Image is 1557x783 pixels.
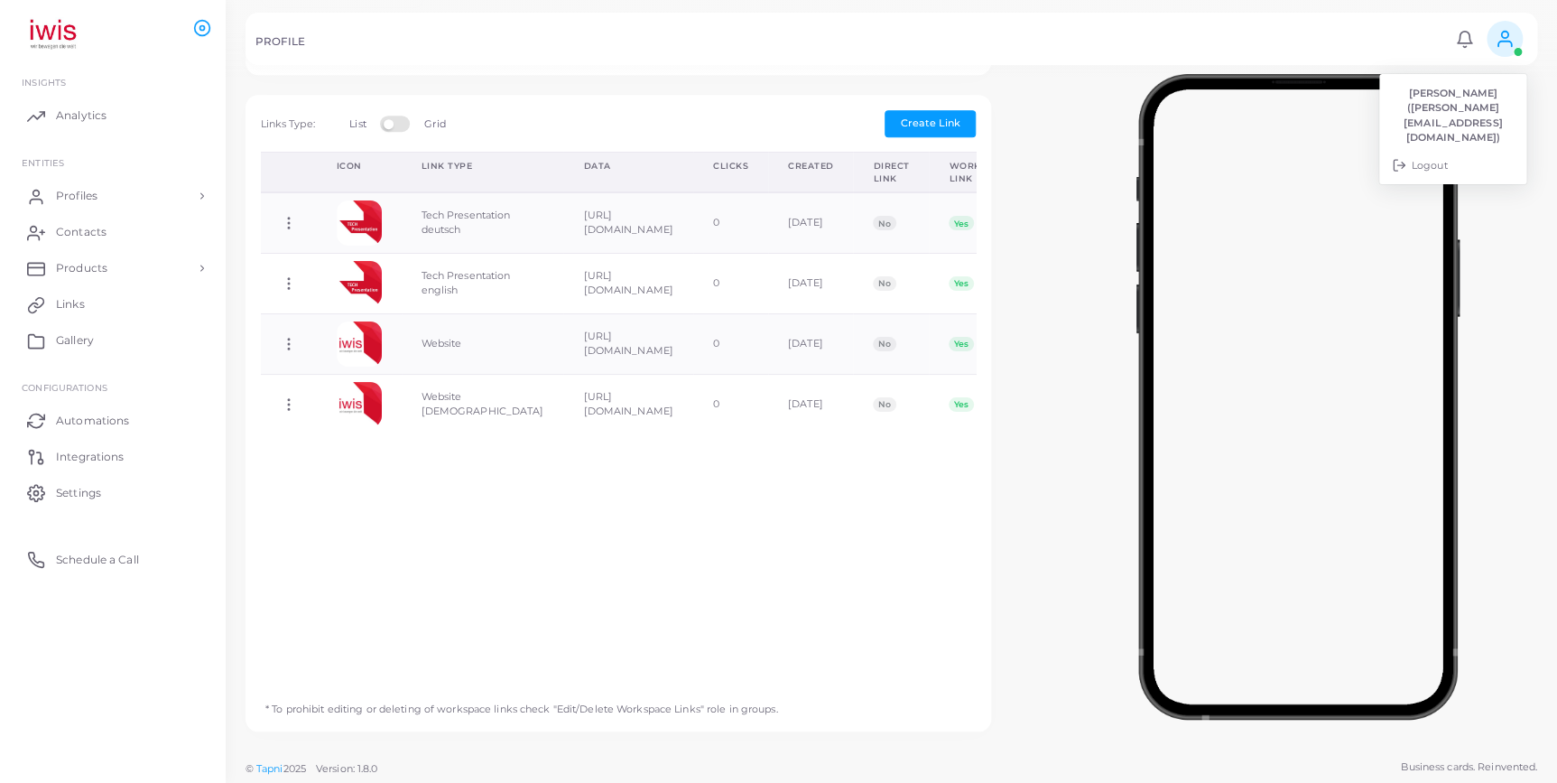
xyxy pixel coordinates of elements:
span: Links Type: [261,117,315,130]
span: Yes [949,397,973,412]
div: Icon [337,160,382,172]
div: Direct Link [873,160,909,184]
span: Schedule a Call [56,552,139,568]
a: Links [14,286,212,322]
img: phone-mock.b55596b7.png [1135,74,1460,720]
td: [DATE] [768,374,854,433]
a: Schedule a Call [14,541,212,577]
div: Clicks [713,160,748,172]
span: Yes [949,276,973,291]
a: Tapni [256,762,283,775]
span: Links [56,296,85,312]
td: Tech Presentation deutsch [402,192,564,253]
td: 0 [693,314,768,375]
div: Link Type [422,160,544,172]
td: [DATE] [768,314,854,375]
span: INSIGHTS [22,77,66,88]
img: fcB3K0JcAxwsHsy6oejWG5ClJJnnReHp-1664892306448 [337,261,382,306]
span: Profiles [56,188,97,204]
a: Gallery [14,322,212,359]
span: Yes [949,337,973,351]
td: 0 [693,254,768,314]
span: 2025 [283,761,305,777]
span: Settings [56,485,101,501]
a: Settings [14,474,212,510]
span: Yes [949,216,973,230]
span: Analytics [56,107,107,124]
span: Version: 1.8.0 [316,762,378,775]
span: No [873,337,895,351]
span: No [873,216,895,230]
span: Automations [56,413,129,429]
a: Integrations [14,438,212,474]
h5: PROFILE [255,35,305,48]
a: Contacts [14,214,212,250]
td: [URL][DOMAIN_NAME] [563,314,692,375]
th: Action [261,153,317,193]
a: Profiles [14,178,212,214]
span: ENTITIES [22,157,64,168]
td: [DATE] [768,254,854,314]
span: Create Link [901,117,960,129]
div: Created [788,160,834,172]
span: Configurations [22,382,107,393]
span: No [873,397,895,412]
img: sgv321lborbuLMK3a8Wq5I5SjAAN3awZ-1693320534320.png [337,382,382,427]
td: Website [DEMOGRAPHIC_DATA] [402,374,564,433]
img: logo [16,17,116,51]
img: cbHDr5JZt3AvFeiASoTfeISOFCVeEoSv-1664892327498 [337,200,382,246]
label: List [349,117,366,132]
span: Integrations [56,449,124,465]
td: [DATE] [768,192,854,253]
label: Grid [424,117,445,132]
button: Create Link [885,110,976,137]
td: Tech Presentation english [402,254,564,314]
p: * To prohibit editing or deleting of workspace links check "Edit/Delete Workspace Links" role in ... [251,686,778,716]
span: No [873,276,895,291]
a: Products [14,250,212,286]
span: © [246,761,377,777]
td: Website [402,314,564,375]
td: [URL][DOMAIN_NAME] [563,374,692,433]
div: Data [583,160,672,172]
span: Business cards. Reinvented. [1401,760,1537,775]
img: ljVixinu68vXtddNMiIt230bcXbleqd9-1664892700881 [337,322,382,367]
td: [URL][DOMAIN_NAME] [563,254,692,314]
td: 0 [693,374,768,433]
td: [URL][DOMAIN_NAME] [563,192,692,253]
span: Contacts [56,224,107,240]
a: Automations [14,402,212,438]
span: Gallery [56,332,94,349]
td: 0 [693,192,768,253]
span: Logout [1412,158,1448,173]
span: Products [56,260,107,276]
div: Workspace Link [949,160,1013,184]
a: Analytics [14,98,212,134]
